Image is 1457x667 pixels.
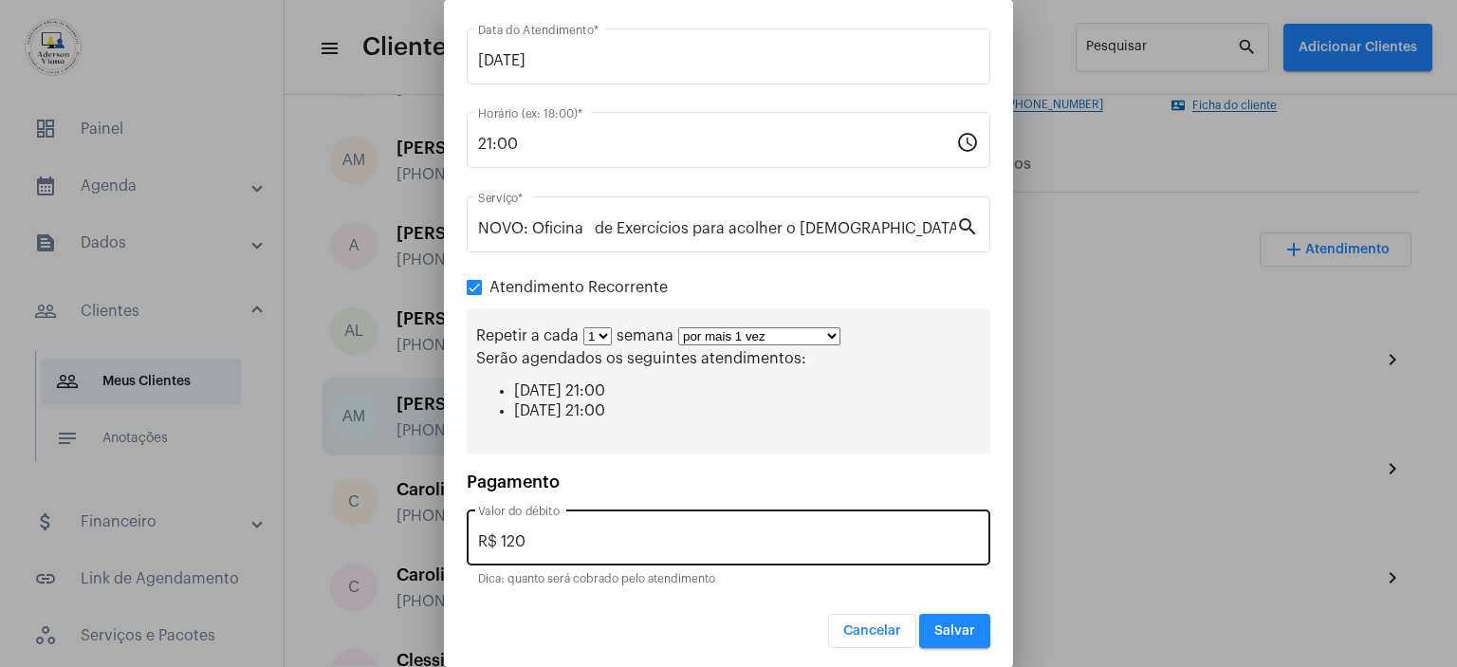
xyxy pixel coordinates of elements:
span: Cancelar [843,624,901,638]
button: Salvar [919,614,990,648]
span: semana [617,328,673,343]
span: Serão agendados os seguintes atendimentos: [476,351,806,366]
span: [DATE] 21:00 [514,383,605,398]
input: Pesquisar serviço [478,220,956,237]
button: Cancelar [828,614,916,648]
mat-hint: Dica: quanto será cobrado pelo atendimento [478,573,715,586]
input: Valor [478,533,979,550]
span: [DATE] 21:00 [514,403,605,418]
span: Atendimento Recorrente [489,276,668,299]
mat-icon: search [956,214,979,237]
mat-icon: schedule [956,130,979,153]
span: Repetir a cada [476,328,579,343]
span: Salvar [934,624,975,638]
input: Horário [478,136,956,153]
span: Pagamento [467,473,560,491]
